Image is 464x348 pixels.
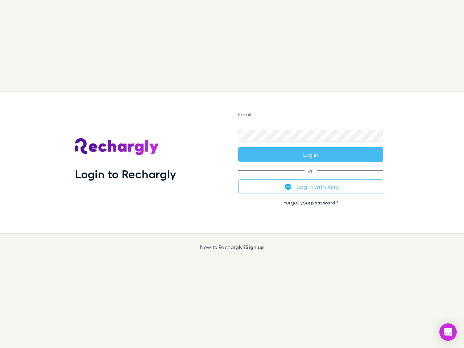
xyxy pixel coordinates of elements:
a: Sign up [245,244,264,250]
button: Log in [238,147,383,162]
img: Rechargly's Logo [75,138,159,156]
p: New to Rechargly? [200,244,264,250]
span: or [238,170,383,171]
img: Xero's logo [285,183,291,190]
div: Open Intercom Messenger [439,323,457,341]
button: Log in with Xero [238,179,383,194]
h1: Login to Rechargly [75,167,176,181]
a: password [311,199,335,206]
p: Forgot your ? [238,200,383,206]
